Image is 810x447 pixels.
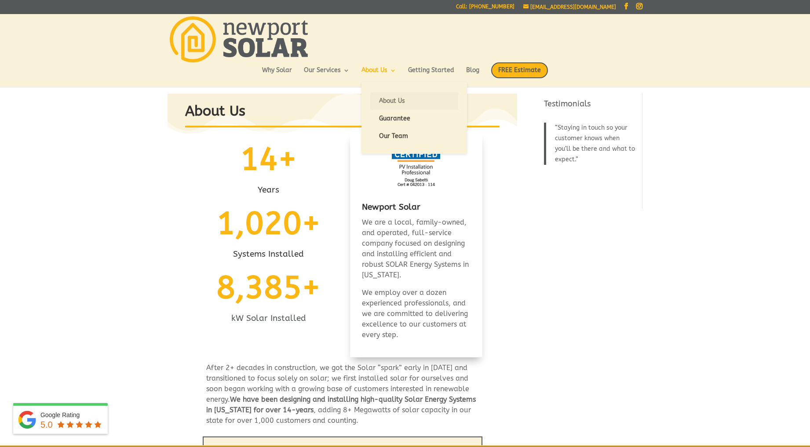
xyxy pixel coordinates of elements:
span: We are a local, family-owned, and operated, full-service company focused on designing and install... [362,218,469,279]
h3: Systems Installed [203,248,335,265]
a: Getting Started [408,67,454,82]
a: Why Solar [262,67,292,82]
div: Google Rating [40,411,103,419]
a: Guarantee [370,110,458,127]
a: Our Team [370,127,458,145]
img: Newport Solar | Solar Energy Optimized. [170,16,308,62]
h3: kW Solar Installed [203,313,335,329]
img: Newport Solar PV Certified Installation Professional [392,133,440,188]
b: We have been designing and installing high-quality Solar Energy Systems in [US_STATE] for over 14... [206,395,476,414]
blockquote: Staying in touch so your customer knows when you’ll be there and what to expect. [544,123,637,165]
span: 14+ [240,141,297,178]
a: Call: [PHONE_NUMBER] [456,4,514,13]
a: Our Services [304,67,350,82]
a: Blog [466,67,479,82]
strong: About Us [185,103,245,119]
span: After 2+ decades in construction, we got the Solar “spark” early in [DATE] and transitioned to fo... [206,363,469,403]
span: 5.0 [40,420,53,429]
a: FREE Estimate [491,62,548,87]
a: [EMAIL_ADDRESS][DOMAIN_NAME] [523,4,616,10]
span: , adding 8+ Megawatts of solar capacity in our state for over 1,000 customers and counting. [206,406,471,425]
span: We employ over a dozen experienced professionals, and we are committed to delivering excellence t... [362,288,468,339]
span: 1,020+ [216,205,321,242]
h4: Testimonials [544,98,637,114]
span: Newport Solar [362,202,420,212]
span: FREE Estimate [491,62,548,78]
a: About Us [370,92,458,110]
a: About Us [361,67,396,82]
span: 8,385+ [216,269,321,306]
h3: Years [203,184,335,200]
